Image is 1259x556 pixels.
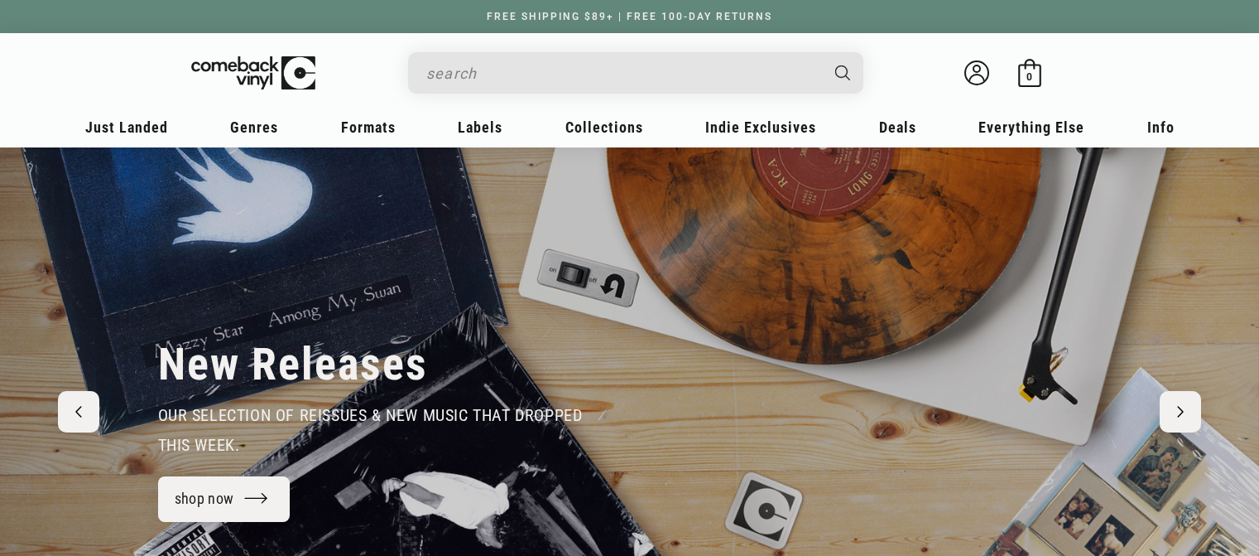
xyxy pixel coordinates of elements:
a: FREE SHIPPING $89+ | FREE 100-DAY RETURNS [470,11,789,22]
span: Collections [565,118,643,136]
span: Just Landed [85,118,168,136]
span: Deals [879,118,916,136]
div: Search [408,52,863,94]
button: Previous slide [58,391,99,433]
span: Formats [341,118,396,136]
button: Next slide [1160,391,1201,433]
span: Labels [458,118,502,136]
span: Info [1147,118,1175,136]
span: 0 [1026,70,1032,83]
button: Search [820,52,865,94]
h2: New Releases [158,337,428,392]
span: Genres [230,118,278,136]
input: search [426,56,819,90]
span: our selection of reissues & new music that dropped this week. [158,405,583,455]
span: Indie Exclusives [705,118,816,136]
span: Everything Else [978,118,1084,136]
a: shop now [158,476,291,522]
